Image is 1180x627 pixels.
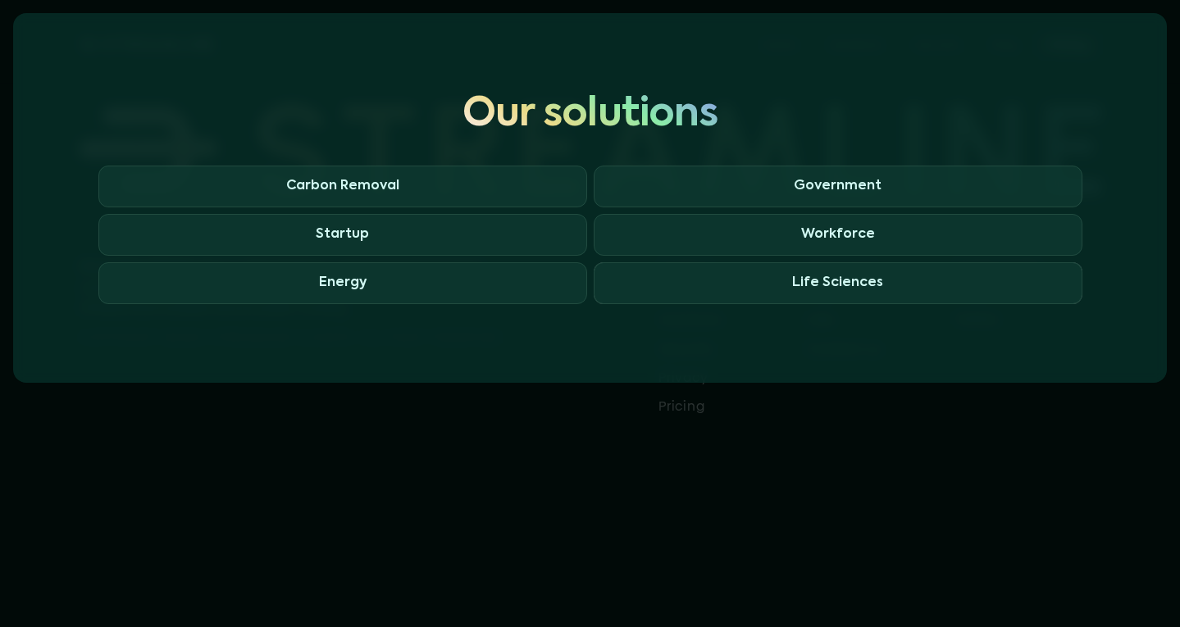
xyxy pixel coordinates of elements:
[319,275,367,291] h3: Energy
[98,166,587,207] a: Carbon Removal
[98,262,587,304] a: Energy
[286,179,399,194] h3: Carbon Removal
[98,214,587,256] a: Startup
[316,227,369,243] h3: Startup
[794,179,882,194] h3: Government
[462,92,718,139] span: Our solutions
[792,275,883,291] h3: Life Sciences
[594,166,1082,207] a: Government
[594,214,1082,256] a: Workforce
[594,262,1082,304] a: Life Sciences
[801,227,875,243] h3: Workforce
